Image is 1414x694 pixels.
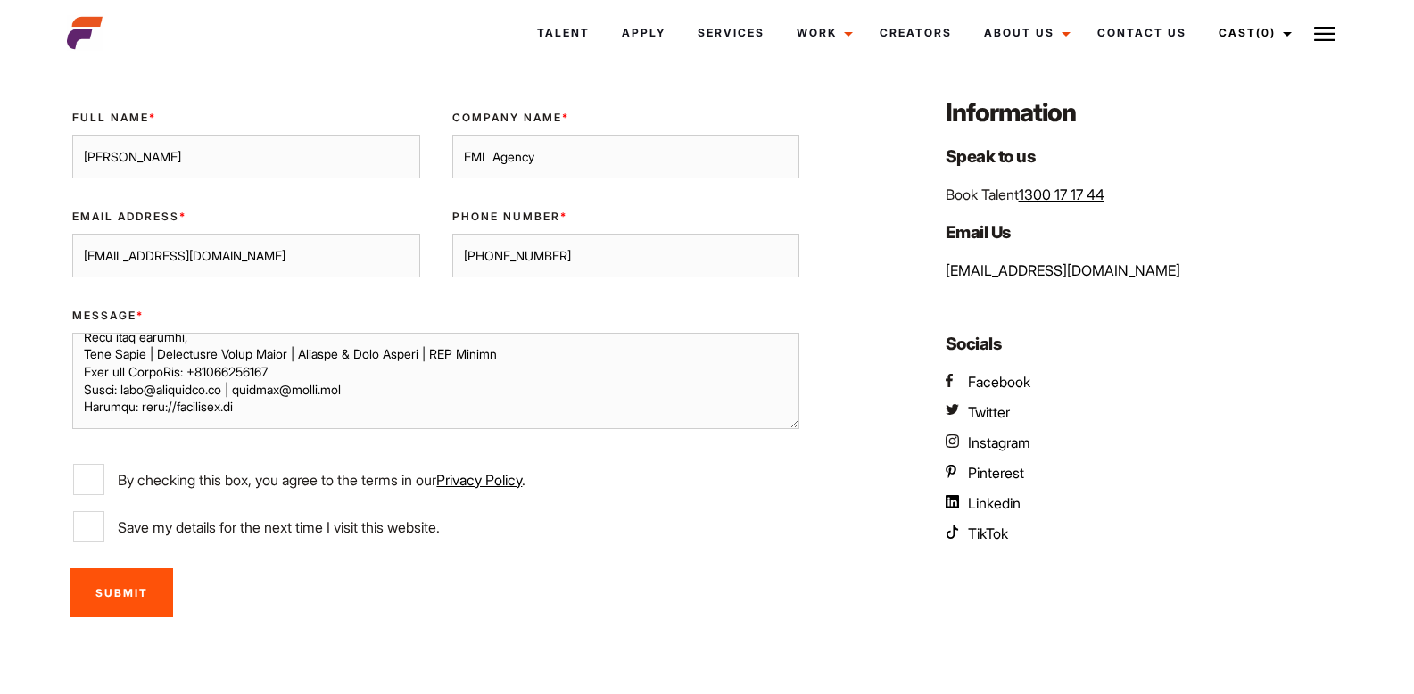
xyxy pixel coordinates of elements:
span: Instagram [968,434,1030,451]
a: Creators [864,9,968,57]
a: AEFM Pinterest [946,462,1024,483]
a: Services [682,9,781,57]
span: Pinterest [968,464,1024,482]
span: Twitter [968,403,1010,421]
label: By checking this box, you agree to the terms in our . [73,464,798,495]
a: Privacy Policy [436,471,522,489]
a: AEFM TikTok [946,523,1008,544]
input: Save my details for the next time I visit this website. [73,511,104,542]
a: Cast(0) [1203,9,1302,57]
a: AEFM Instagram [946,432,1030,453]
h4: Speak to us [946,144,1347,169]
a: [EMAIL_ADDRESS][DOMAIN_NAME] [946,261,1180,279]
a: About Us [968,9,1081,57]
label: Message [72,308,799,324]
span: Linkedin [968,494,1021,512]
h4: Email Us [946,219,1347,245]
p: Book Talent [946,184,1347,205]
input: By checking this box, you agree to the terms in ourPrivacy Policy. [73,464,104,495]
img: Burger icon [1314,23,1335,45]
span: Facebook [968,373,1030,391]
label: Company Name [452,110,799,126]
h3: Information [946,95,1347,129]
a: Work [781,9,864,57]
a: AEFM Facebook [946,371,1030,392]
a: 1300 17 17 44 [1019,186,1104,203]
span: (0) [1256,26,1276,39]
label: Email Address [72,209,419,225]
span: TikTok [968,525,1008,542]
label: Full Name [72,110,419,126]
a: AEFM Linkedin [946,492,1021,514]
a: Contact Us [1081,9,1203,57]
a: Talent [521,9,606,57]
h4: Socials [946,331,1347,357]
a: Apply [606,9,682,57]
img: cropped-aefm-brand-fav-22-square.png [67,15,103,51]
label: Phone Number [452,209,799,225]
a: AEFM Twitter [946,401,1010,423]
input: Submit [70,568,173,617]
label: Save my details for the next time I visit this website. [73,511,798,542]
